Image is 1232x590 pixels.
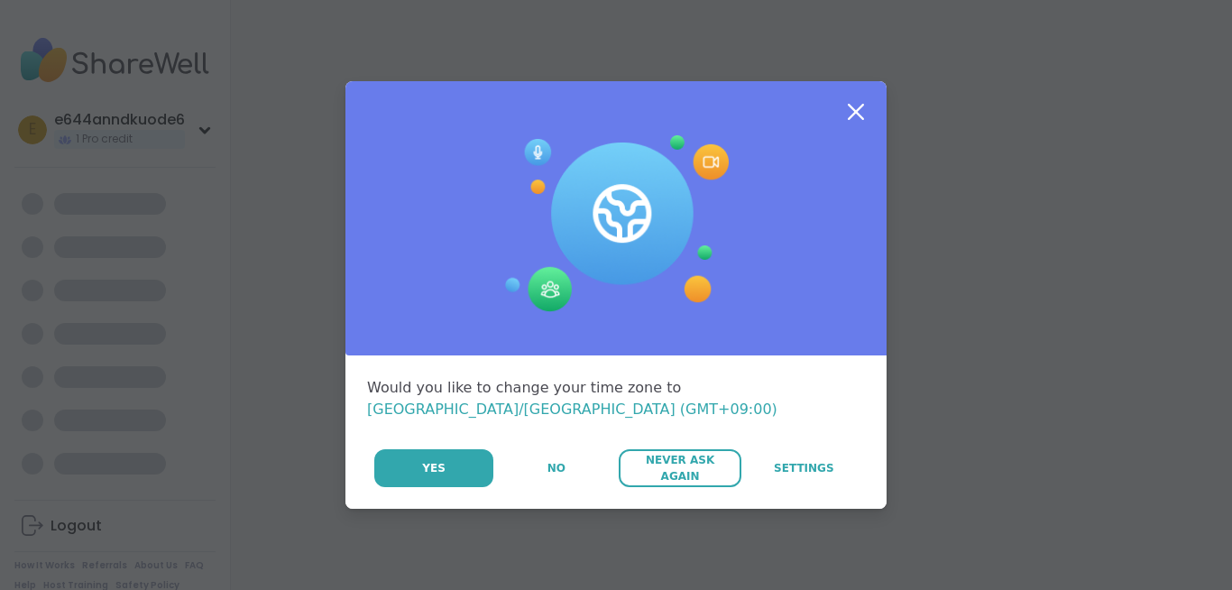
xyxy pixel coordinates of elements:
img: Session Experience [503,135,729,312]
span: [GEOGRAPHIC_DATA]/[GEOGRAPHIC_DATA] (GMT+09:00) [367,401,777,418]
button: No [495,449,617,487]
div: Would you like to change your time zone to [367,377,865,420]
button: Never Ask Again [619,449,740,487]
span: Settings [774,460,834,476]
button: Yes [374,449,493,487]
span: Yes [422,460,446,476]
span: No [547,460,565,476]
span: Never Ask Again [628,452,731,484]
a: Settings [743,449,865,487]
